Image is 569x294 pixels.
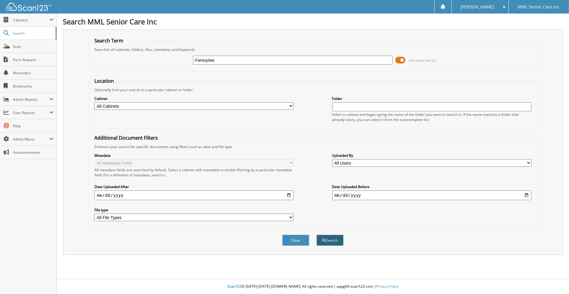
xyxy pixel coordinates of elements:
legend: Location [91,78,117,84]
label: Cabinet [94,96,294,101]
button: Clear [282,235,309,246]
label: Uploaded By [332,153,531,158]
span: [PERSON_NAME] [460,5,494,9]
span: Bookmarks [13,84,54,89]
div: All metadata fields are searched by default. Select a cabinet with metadata to enable filtering b... [94,167,294,178]
div: Optionally limit your search to a particular cabinet or folder [91,87,534,92]
div: Select a cabinet and begin typing the name of the folder you want to search in. If the name match... [332,112,531,122]
input: start [94,190,294,200]
iframe: Chat Widget [539,265,569,294]
label: Date Uploaded Before [332,184,531,189]
label: Folder [332,96,531,101]
span: Help [13,123,54,128]
a: Privacy Policy [376,284,399,289]
label: Metadata [94,153,294,158]
legend: Search Term [91,37,126,44]
div: Enhance your search for specific documents using filters such as date and file type. [91,144,534,149]
span: Search [13,31,53,36]
div: Searches all cabinets, folders, files, metadata, and keywords [91,47,534,52]
span: Scan [13,44,54,49]
span: Scan123 [227,284,242,289]
span: Cabinets [13,17,49,23]
label: File type [94,207,294,212]
legend: Additional Document Filters [91,135,161,141]
a: here [158,172,165,178]
span: Admin Menu [13,137,49,142]
label: Date Uploaded After [94,184,294,189]
span: Form Request [13,57,54,62]
img: scan123-logo-white.svg [6,3,51,11]
span: Admin Reports [13,97,49,102]
span: MML Senior Care Inc [518,5,559,9]
span: Advanced Search [409,58,436,63]
span: Announcements [13,150,54,155]
button: Search [317,235,344,246]
input: end [332,190,531,200]
h1: Search MML Senior Care Inc [63,17,563,26]
span: Reminders [13,70,54,76]
div: © [DATE]-[DATE] [DOMAIN_NAME]. All rights reserved | appg04-scan123-com | [57,279,569,294]
span: User Reports [13,110,49,115]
